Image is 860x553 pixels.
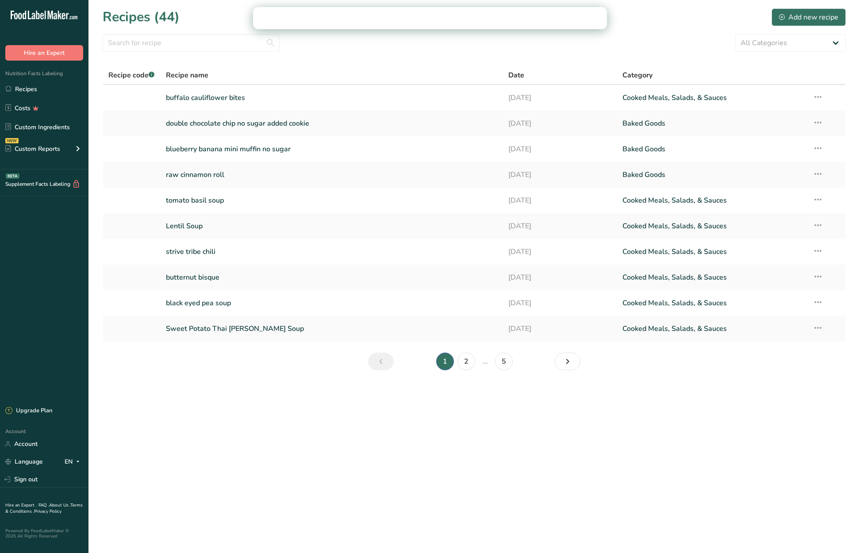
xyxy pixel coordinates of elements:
[5,144,60,154] div: Custom Reports
[622,319,802,338] a: Cooked Meals, Salads, & Sauces
[34,508,61,515] a: Privacy Policy
[368,353,394,370] a: Previous page
[108,70,154,80] span: Recipe code
[508,165,612,184] a: [DATE]
[779,12,838,23] div: Add new recipe
[830,523,851,544] iframe: Intercom live chat
[166,191,498,210] a: tomato basil soup
[508,294,612,312] a: [DATE]
[622,70,653,81] span: Category
[5,45,83,61] button: Hire an Expert
[772,8,846,26] button: Add new recipe
[5,528,83,539] div: Powered By FoodLabelMaker © 2025 All Rights Reserved
[622,217,802,235] a: Cooked Meals, Salads, & Sauces
[166,165,498,184] a: raw cinnamon roll
[495,353,513,370] a: Page 5.
[508,319,612,338] a: [DATE]
[103,34,280,52] input: Search for recipe
[6,173,19,179] div: BETA
[622,294,802,312] a: Cooked Meals, Salads, & Sauces
[508,191,612,210] a: [DATE]
[508,88,612,107] a: [DATE]
[253,7,607,29] iframe: Intercom live chat banner
[508,268,612,287] a: [DATE]
[5,502,37,508] a: Hire an Expert .
[166,217,498,235] a: Lentil Soup
[622,165,802,184] a: Baked Goods
[508,140,612,158] a: [DATE]
[103,7,180,27] h1: Recipes (44)
[622,268,802,287] a: Cooked Meals, Salads, & Sauces
[166,140,498,158] a: blueberry banana mini muffin no sugar
[5,454,43,469] a: Language
[5,138,19,143] div: NEW
[555,353,580,370] a: Next page
[166,70,208,81] span: Recipe name
[5,407,52,415] div: Upgrade Plan
[166,88,498,107] a: buffalo cauliflower bites
[622,191,802,210] a: Cooked Meals, Salads, & Sauces
[49,502,70,508] a: About Us .
[508,114,612,133] a: [DATE]
[166,294,498,312] a: black eyed pea soup
[5,502,83,515] a: Terms & Conditions .
[622,88,802,107] a: Cooked Meals, Salads, & Sauces
[508,70,524,81] span: Date
[166,114,498,133] a: double chocolate chip no sugar added cookie
[38,502,49,508] a: FAQ .
[166,268,498,287] a: butternut bisque
[508,242,612,261] a: [DATE]
[457,353,475,370] a: Page 2.
[622,114,802,133] a: Baked Goods
[508,217,612,235] a: [DATE]
[622,242,802,261] a: Cooked Meals, Salads, & Sauces
[166,319,498,338] a: Sweet Potato Thai [PERSON_NAME] Soup
[65,457,83,467] div: EN
[166,242,498,261] a: strive tribe chili
[622,140,802,158] a: Baked Goods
